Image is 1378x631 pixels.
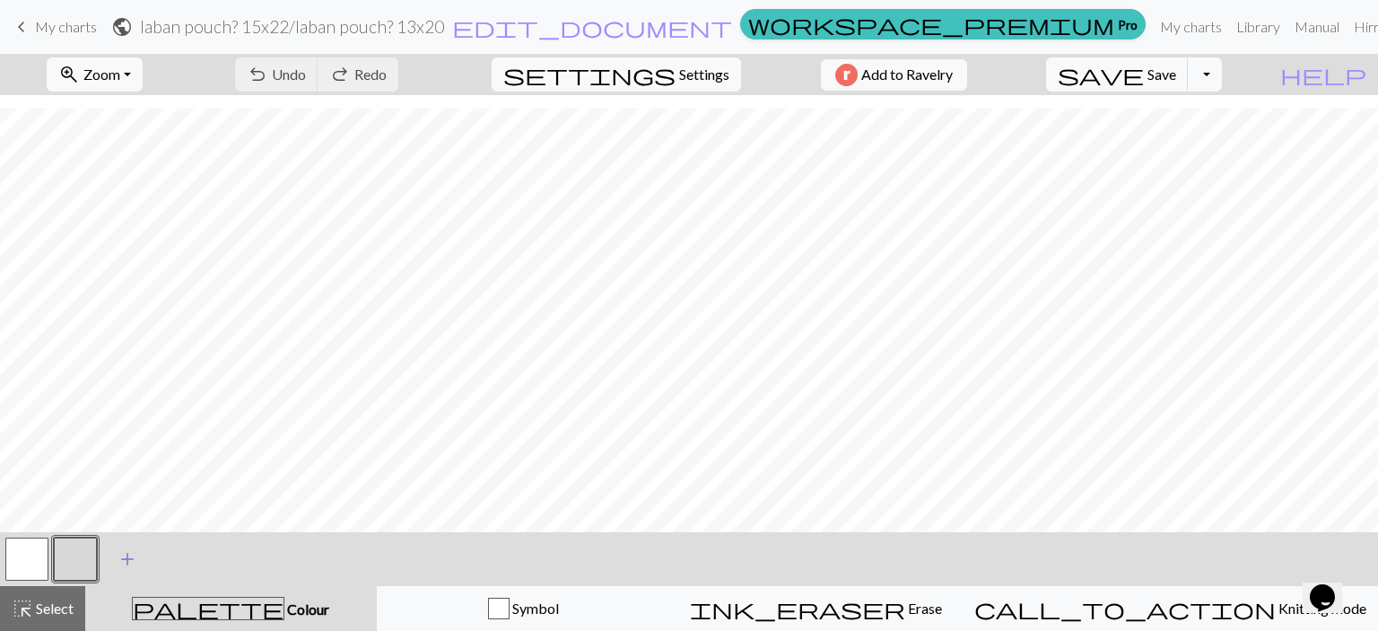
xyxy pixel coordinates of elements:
[1058,62,1144,87] span: save
[669,586,963,631] button: Erase
[111,14,133,39] span: public
[503,64,676,85] i: Settings
[11,12,97,42] a: My charts
[1303,559,1360,613] iframe: chat widget
[1287,9,1347,45] a: Manual
[1147,66,1176,83] span: Save
[492,57,741,92] button: SettingsSettings
[377,586,670,631] button: Symbol
[452,14,732,39] span: edit_document
[974,596,1276,621] span: call_to_action
[33,600,74,617] span: Select
[1276,600,1366,617] span: Knitting mode
[1046,57,1189,92] button: Save
[1280,62,1366,87] span: help
[85,586,377,631] button: Colour
[963,586,1378,631] button: Knitting mode
[740,9,1146,39] a: Pro
[905,600,942,617] span: Erase
[679,64,729,85] span: Settings
[58,62,80,87] span: zoom_in
[83,66,120,83] span: Zoom
[690,596,905,621] span: ink_eraser
[503,62,676,87] span: settings
[861,64,953,86] span: Add to Ravelry
[35,18,97,35] span: My charts
[821,59,967,91] button: Add to Ravelry
[133,596,283,621] span: palette
[748,12,1114,37] span: workspace_premium
[835,64,858,86] img: Ravelry
[1229,9,1287,45] a: Library
[117,547,138,572] span: add
[47,57,143,92] button: Zoom
[12,596,33,621] span: highlight_alt
[140,16,444,37] h2: laban pouch? 15x22 / laban pouch? 13x20
[510,600,559,617] span: Symbol
[284,600,329,618] span: Colour
[11,14,32,39] span: keyboard_arrow_left
[1153,9,1229,45] a: My charts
